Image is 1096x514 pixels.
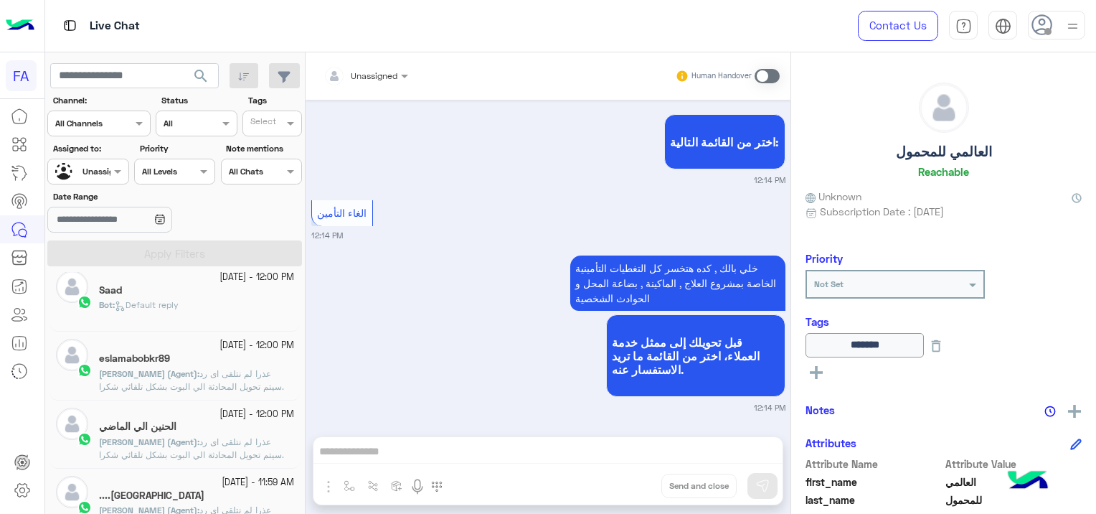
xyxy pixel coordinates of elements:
[99,299,113,310] span: Bot
[56,408,88,440] img: defaultAdmin.png
[77,432,92,447] img: WhatsApp
[140,142,214,155] label: Priority
[6,11,34,41] img: Logo
[949,11,978,41] a: tab
[570,256,785,311] p: 18/9/2025, 12:14 PM
[691,70,752,82] small: Human Handover
[99,368,199,379] b: :
[612,335,780,376] span: قبل تحويلك إلى ممثل خدمة العملاء، اختر من القائمة ما تريد الاستفسار عنه.
[161,94,235,107] label: Status
[806,492,943,508] span: last_name
[99,490,204,502] h5: ....TaHa
[661,474,737,498] button: Send and close
[995,18,1011,34] img: tab
[219,339,294,352] small: [DATE] - 12:00 PM
[53,190,214,203] label: Date Range
[311,230,343,241] small: 12:14 PM
[806,315,1082,328] h6: Tags
[1044,406,1056,417] img: notes
[945,492,1082,508] span: للمحمول
[61,17,79,34] img: tab
[99,299,115,310] b: :
[53,94,149,107] label: Channel:
[351,70,397,81] span: Unassigned
[248,115,276,131] div: Select
[99,436,199,447] b: :
[920,83,968,132] img: defaultAdmin.png
[858,11,938,41] a: Contact Us
[945,475,1082,490] span: العالمي
[99,284,122,296] h5: Saad
[53,142,127,155] label: Assigned to:
[99,368,284,405] span: عذرا لم نتلقى اى رد .سيتم تحويل المحادثة الي البوت بشكل تلقائي شكرا لتواصلك بفوري للوساطة التأمينية
[317,207,367,219] span: الغاء التأمين
[1068,405,1081,418] img: add
[226,142,300,155] label: Note mentions
[47,240,302,266] button: Apply Filters
[56,476,88,508] img: defaultAdmin.png
[90,17,140,36] p: Live Chat
[184,63,219,94] button: search
[56,271,88,303] img: defaultAdmin.png
[56,339,88,371] img: defaultAdmin.png
[99,436,197,447] span: [PERSON_NAME] (Agent)
[754,174,785,186] small: 12:14 PM
[945,457,1082,472] span: Attribute Value
[955,18,972,34] img: tab
[99,352,170,365] h5: eslamabobkr89
[6,60,37,91] div: FA
[192,67,209,85] span: search
[806,457,943,472] span: Attribute Name
[670,135,780,149] span: اختر من القائمة التالية:
[806,436,856,449] h6: Attributes
[99,436,284,473] span: عذرا لم نتلقى اى رد .سيتم تحويل المحادثة الي البوت بشكل تلقائي شكرا لتواصلك بفوري للوساطة التأمينية
[754,402,785,413] small: 12:14 PM
[896,144,992,160] h5: العالمي للمحمول
[222,476,294,490] small: [DATE] - 11:59 AM
[1003,457,1053,507] img: hulul-logo.png
[77,363,92,378] img: WhatsApp
[219,408,294,421] small: [DATE] - 12:00 PM
[115,299,179,310] span: Default reply
[806,475,943,490] span: first_name
[219,271,294,284] small: [DATE] - 12:00 PM
[99,421,176,433] h5: الحنين الي الماضي
[1064,17,1082,35] img: profile
[918,165,969,178] h6: Reachable
[820,204,944,219] span: Subscription Date : [DATE]
[806,189,861,204] span: Unknown
[77,295,92,309] img: WhatsApp
[248,94,301,107] label: Tags
[806,252,843,265] h6: Priority
[806,403,835,416] h6: Notes
[99,368,197,379] span: [PERSON_NAME] (Agent)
